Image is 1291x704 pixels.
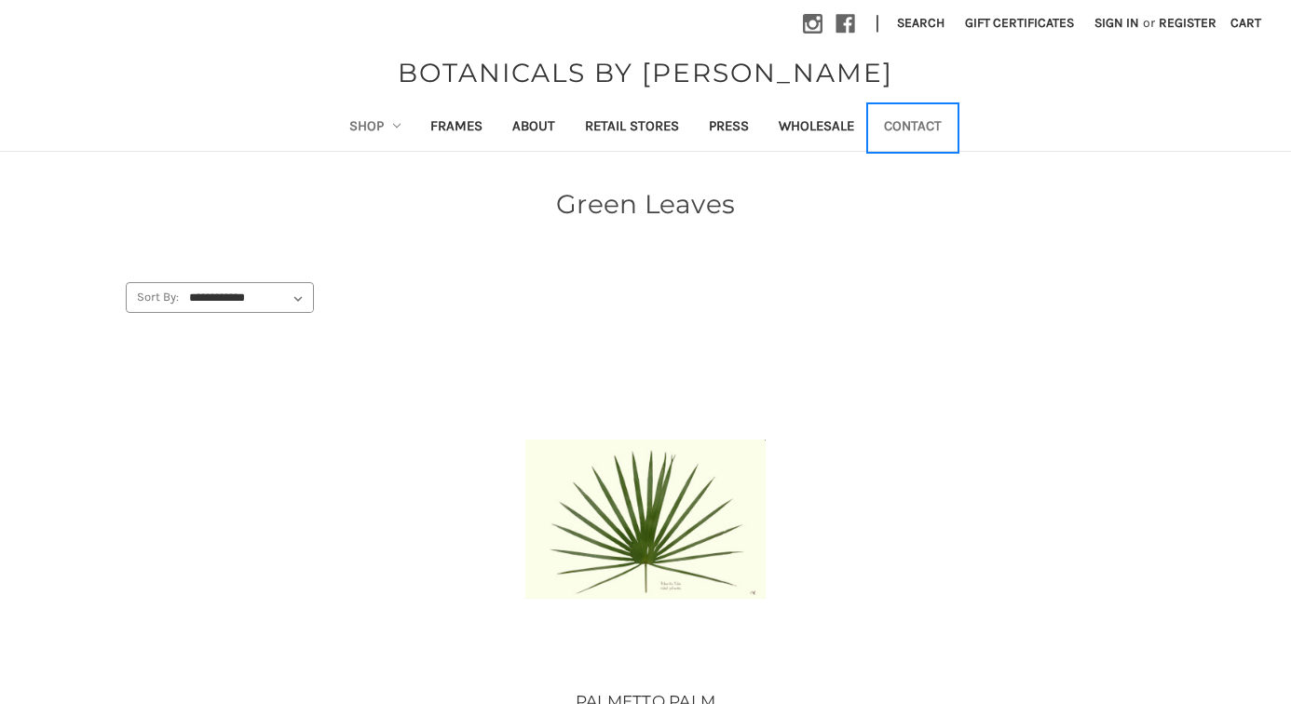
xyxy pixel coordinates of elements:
[1230,15,1261,31] span: Cart
[570,105,694,151] a: Retail Stores
[126,184,1165,223] h1: Green Leaves
[764,105,869,151] a: Wholesale
[497,105,570,151] a: About
[127,283,179,311] label: Sort By:
[869,105,957,151] a: Contact
[388,53,903,92] a: BOTANICALS BY [PERSON_NAME]
[1141,13,1157,33] span: or
[525,440,765,599] img: Unframed
[334,105,416,151] a: Shop
[868,9,887,39] li: |
[694,105,764,151] a: Press
[525,361,765,677] a: PALMETTO PALM, Price range from $49.99 to $434.99
[415,105,497,151] a: Frames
